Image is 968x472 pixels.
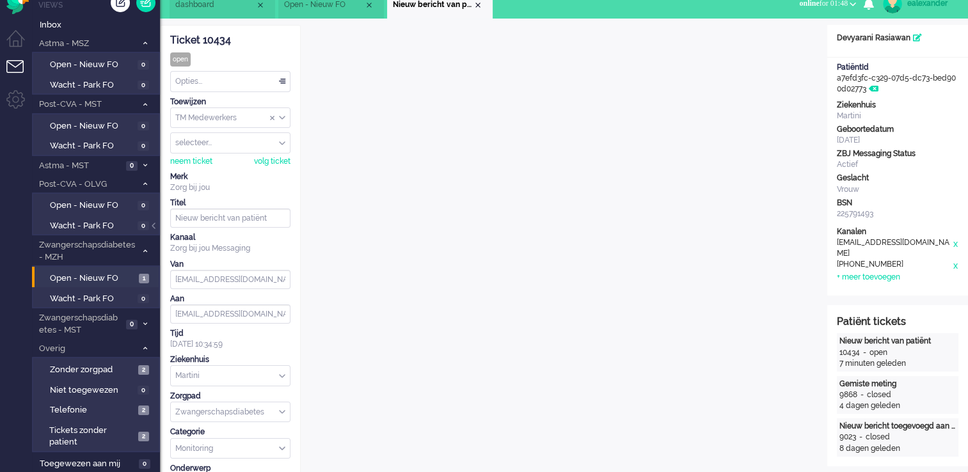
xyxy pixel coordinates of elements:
div: 225791493 [837,208,958,219]
span: 0 [139,459,150,469]
span: 0 [138,201,149,210]
div: x [952,237,958,259]
div: neem ticket [170,156,212,167]
li: Tickets menu [6,60,35,89]
div: Geslacht [837,173,958,184]
div: x [952,259,958,272]
div: Van [170,259,290,270]
div: 9023 [839,432,856,443]
span: Wacht - Park FO [50,220,134,232]
span: Wacht - Park FO [50,140,134,152]
a: Wacht - Park FO 0 [37,77,159,91]
span: 2 [138,365,149,375]
div: PatiëntId [837,62,958,73]
div: Kanalen [837,226,958,237]
a: Wacht - Park FO 0 [37,218,159,232]
span: Inbox [40,19,160,31]
div: Ziekenhuis [837,100,958,111]
div: Merk [170,171,290,182]
div: Nieuw bericht van patiënt [839,336,956,347]
span: Post-CVA - OLVG [37,178,136,191]
span: 0 [138,294,149,304]
div: 4 dagen geleden [839,400,956,411]
span: Open - Nieuw FO [50,200,134,212]
div: Actief [837,159,958,170]
span: 0 [138,221,149,231]
span: 2 [138,432,149,441]
span: Zonder zorgpad [50,364,135,376]
div: Patiënt tickets [837,315,958,329]
div: Assign Group [170,107,290,129]
div: a7efd3fc-c329-07d5-dc73-bed900d02773 [827,62,968,95]
span: Telefonie [50,404,135,416]
div: Categorie [170,427,290,437]
div: Assign User [170,132,290,153]
div: [DATE] [837,135,958,146]
a: Tickets zonder patient 2 [37,423,159,448]
a: Open - Nieuw FO 0 [37,118,159,132]
span: 0 [138,60,149,70]
div: + meer toevoegen [837,272,900,283]
span: Wacht - Park FO [50,293,134,305]
span: Niet toegewezen [50,384,134,397]
div: closed [866,432,890,443]
li: Admin menu [6,90,35,119]
span: 0 [138,81,149,90]
div: Martini [837,111,958,122]
a: Niet toegewezen 0 [37,382,159,397]
div: Kanaal [170,232,290,243]
span: Open - Nieuw FO [50,120,134,132]
span: Zwangerschapsdiabetes - MZH [37,239,136,263]
span: 0 [138,386,149,395]
a: Wacht - Park FO 0 [37,291,159,305]
span: Post-CVA - MST [37,98,136,111]
span: 0 [126,320,138,329]
div: BSN [837,198,958,208]
div: Toewijzen [170,97,290,107]
div: Devyarani Rasiawan [827,33,968,43]
span: 0 [126,161,138,171]
div: volg ticket [254,156,290,167]
div: - [860,347,869,358]
div: [EMAIL_ADDRESS][DOMAIN_NAME] [837,237,952,259]
span: Overig [37,343,136,355]
span: Astma - MSZ [37,38,136,50]
span: Wacht - Park FO [50,79,134,91]
span: 1 [139,274,149,283]
div: open [869,347,887,358]
a: Open - Nieuw FO 0 [37,198,159,212]
span: Astma - MST [37,160,122,172]
a: Inbox [37,17,160,31]
a: Open - Nieuw FO 1 [37,271,159,285]
a: Wacht - Park FO 0 [37,138,159,152]
div: Gemiste meting [839,379,956,389]
div: [PHONE_NUMBER] [837,259,952,272]
span: Tickets zonder patient [49,425,134,448]
div: Nieuw bericht toegevoegd aan gesprek [839,421,956,432]
div: closed [867,389,891,400]
div: Ticket 10434 [170,33,290,48]
div: Geboortedatum [837,124,958,135]
span: 2 [138,405,149,415]
span: Open - Nieuw FO [50,272,136,285]
li: Dashboard menu [6,30,35,59]
div: 7 minuten geleden [839,358,956,369]
span: 0 [138,122,149,131]
span: 0 [138,141,149,151]
span: Toegewezen aan mij [40,458,135,470]
div: - [856,432,866,443]
div: Aan [170,294,290,304]
div: ZBJ Messaging Status [837,148,958,159]
span: Zwangerschapsdiabetes - MST [37,312,122,336]
div: Titel [170,198,290,208]
body: Rich Text Area. Press ALT-0 for help. [5,5,504,28]
a: Zonder zorgpad 2 [37,362,159,376]
a: Toegewezen aan mij 0 [37,456,160,470]
div: Zorg bij jou Messaging [170,243,290,254]
div: Tijd [170,328,290,339]
div: Ziekenhuis [170,354,290,365]
span: Open - Nieuw FO [50,59,134,71]
div: 10434 [839,347,860,358]
div: 8 dagen geleden [839,443,956,454]
div: Vrouw [837,184,958,195]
